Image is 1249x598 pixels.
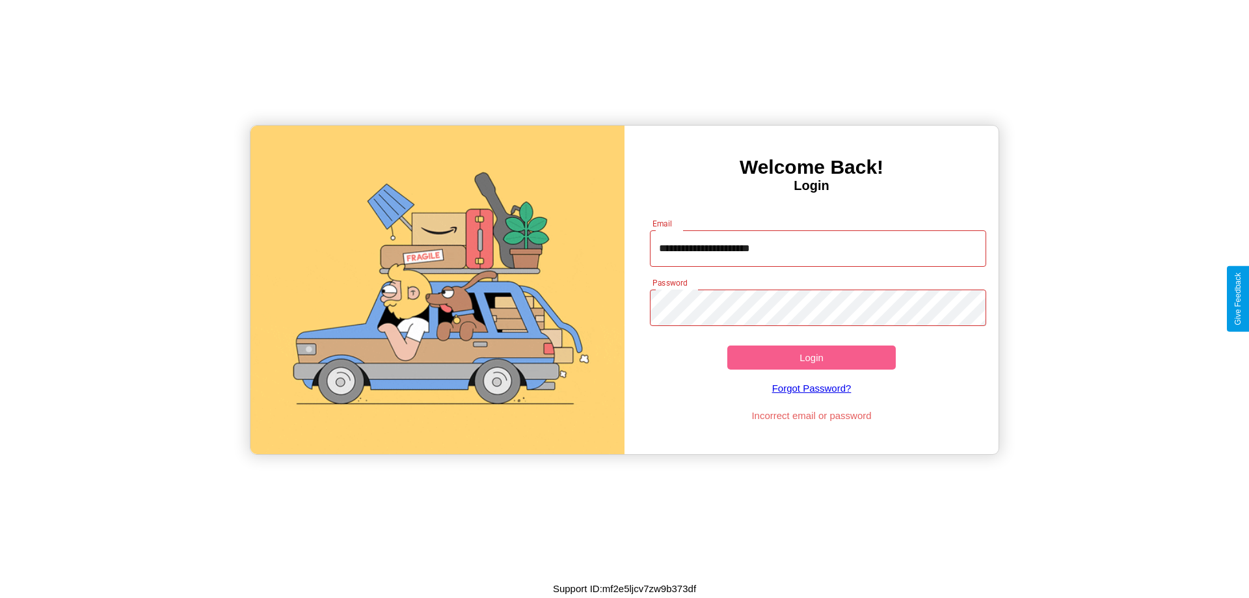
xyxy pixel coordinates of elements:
[250,126,624,454] img: gif
[652,277,687,288] label: Password
[652,218,673,229] label: Email
[643,407,980,424] p: Incorrect email or password
[624,178,999,193] h4: Login
[1233,273,1242,325] div: Give Feedback
[553,580,696,597] p: Support ID: mf2e5ljcv7zw9b373df
[624,156,999,178] h3: Welcome Back!
[643,370,980,407] a: Forgot Password?
[727,346,896,370] button: Login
